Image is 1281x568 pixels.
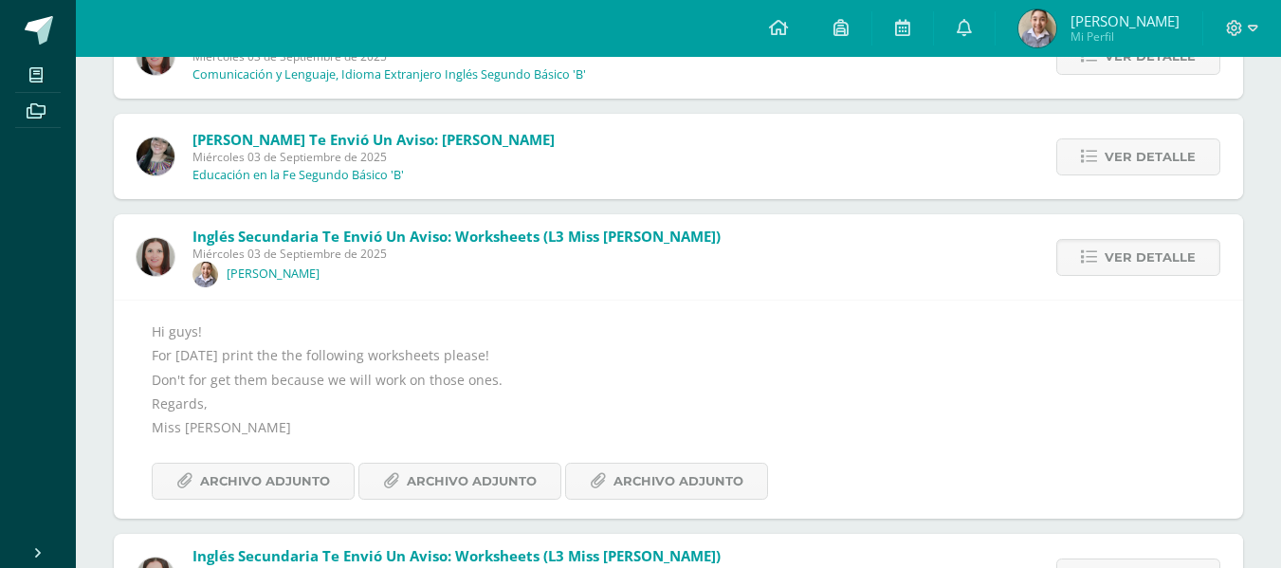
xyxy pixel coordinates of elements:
[137,238,174,276] img: 8af0450cf43d44e38c4a1497329761f3.png
[227,266,320,282] p: [PERSON_NAME]
[1018,9,1056,47] img: 17cf59736ae56aed92359ce21211a68c.png
[152,320,1205,500] div: Hi guys! For [DATE] print the the following worksheets please! Don't for get them because we will...
[1105,240,1196,275] span: Ver detalle
[1071,28,1180,45] span: Mi Perfil
[192,262,218,287] img: 246a1801f0cfdb2e8f3d2add19855ad3.png
[1071,11,1180,30] span: [PERSON_NAME]
[565,463,768,500] a: Archivo Adjunto
[192,546,721,565] span: Inglés Secundaria te envió un aviso: Worksheets (L3 Miss [PERSON_NAME])
[137,137,174,175] img: 8322e32a4062cfa8b237c59eedf4f548.png
[407,464,537,499] span: Archivo Adjunto
[358,463,561,500] a: Archivo Adjunto
[200,464,330,499] span: Archivo Adjunto
[1105,139,1196,174] span: Ver detalle
[613,464,743,499] span: Archivo Adjunto
[192,149,555,165] span: Miércoles 03 de Septiembre de 2025
[192,67,586,82] p: Comunicación y Lenguaje, Idioma Extranjero Inglés Segundo Básico 'B'
[192,227,721,246] span: Inglés Secundaria te envió un aviso: Worksheets (L3 Miss [PERSON_NAME])
[192,168,404,183] p: Educación en la Fe Segundo Básico 'B'
[152,463,355,500] a: Archivo Adjunto
[192,130,555,149] span: [PERSON_NAME] te envió un aviso: [PERSON_NAME]
[192,246,721,262] span: Miércoles 03 de Septiembre de 2025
